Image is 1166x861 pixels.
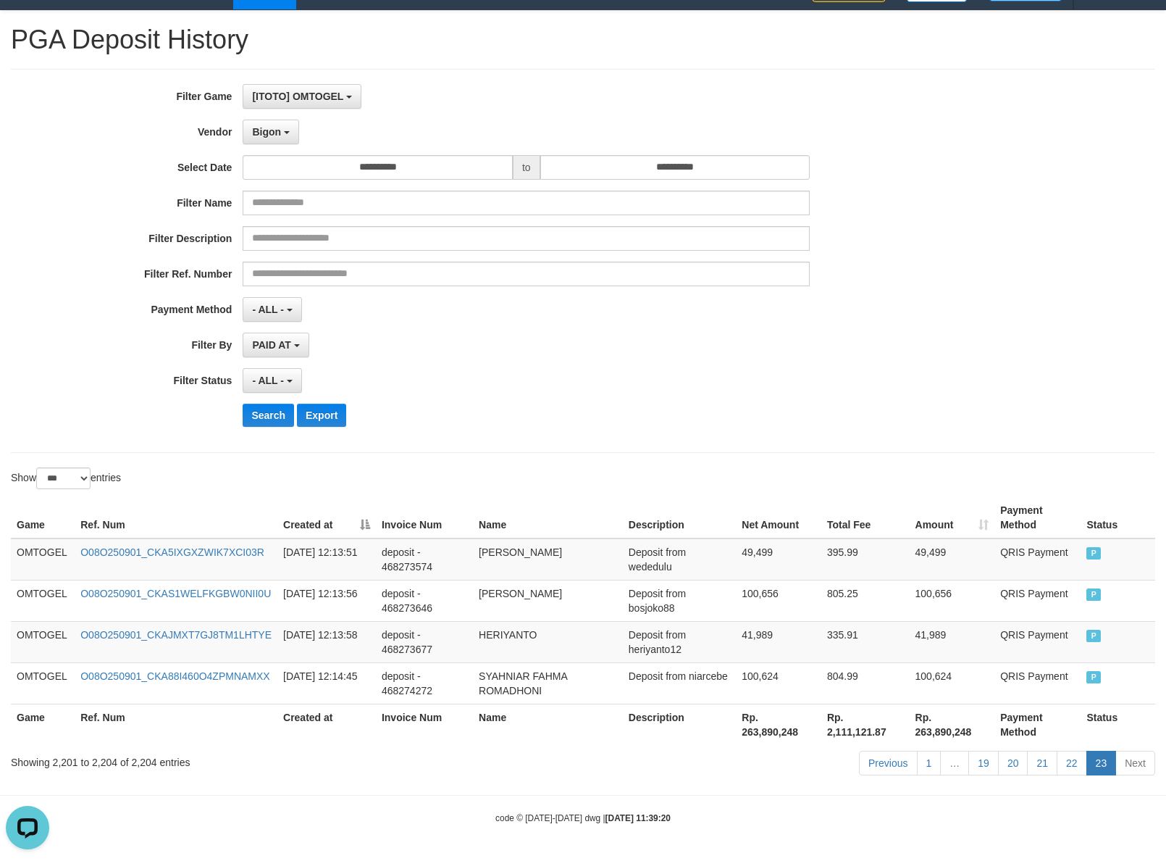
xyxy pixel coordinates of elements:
td: Deposit from bosjoko88 [623,580,736,621]
th: Amount: activate to sort column ascending [910,497,995,538]
label: Show entries [11,467,121,489]
a: O08O250901_CKA5IXGXZWIK7XCI03R [80,546,264,558]
th: Net Amount [736,497,821,538]
a: 21 [1027,751,1057,775]
th: Total Fee [821,497,910,538]
td: 100,624 [910,662,995,704]
button: [ITOTO] OMTOGEL [243,84,361,109]
td: [PERSON_NAME] [473,580,623,621]
span: - ALL - [252,375,284,386]
span: PAID AT [252,339,290,351]
a: 22 [1057,751,1087,775]
button: - ALL - [243,297,301,322]
th: Game [11,497,75,538]
div: Showing 2,201 to 2,204 of 2,204 entries [11,749,475,770]
td: 395.99 [821,538,910,581]
span: PAID [1086,547,1101,560]
select: Showentries [36,467,91,489]
td: 41,989 [736,621,821,662]
th: Invoice Num [376,497,473,538]
td: [DATE] 12:13:51 [277,538,376,581]
a: 1 [917,751,941,775]
th: Ref. Num [75,704,277,745]
td: OMTOGEL [11,662,75,704]
td: 100,624 [736,662,821,704]
strong: [DATE] 11:39:20 [605,813,671,823]
td: 49,499 [910,538,995,581]
th: Status [1081,704,1155,745]
td: 100,656 [736,580,821,621]
th: Name [473,497,623,538]
th: Description [623,497,736,538]
td: QRIS Payment [994,580,1081,621]
button: Bigon [243,120,299,144]
td: deposit - 468273574 [376,538,473,581]
button: Export [297,404,346,427]
th: Rp. 2,111,121.87 [821,704,910,745]
td: [DATE] 12:13:56 [277,580,376,621]
span: PAID [1086,671,1101,683]
th: Payment Method [994,497,1081,538]
td: [PERSON_NAME] [473,538,623,581]
th: Created at [277,704,376,745]
th: Description [623,704,736,745]
td: Deposit from heriyanto12 [623,621,736,662]
td: deposit - 468273677 [376,621,473,662]
td: 805.25 [821,580,910,621]
th: Game [11,704,75,745]
span: PAID [1086,630,1101,642]
td: SYAHNIAR FAHMA ROMADHONI [473,662,623,704]
a: 19 [968,751,999,775]
td: OMTOGEL [11,621,75,662]
button: PAID AT [243,333,309,357]
th: Ref. Num [75,497,277,538]
span: to [513,155,540,180]
span: [ITOTO] OMTOGEL [252,91,343,102]
button: - ALL - [243,368,301,393]
th: Rp. 263,890,248 [910,704,995,745]
td: QRIS Payment [994,621,1081,662]
span: Bigon [252,126,281,138]
td: 804.99 [821,662,910,704]
a: O08O250901_CKAS1WELFKGBW0NII0U [80,588,271,599]
th: Invoice Num [376,704,473,745]
td: QRIS Payment [994,662,1081,704]
td: HERIYANTO [473,621,623,662]
a: 23 [1086,751,1117,775]
td: 100,656 [910,580,995,621]
th: Rp. 263,890,248 [736,704,821,745]
td: deposit - 468273646 [376,580,473,621]
td: Deposit from niarcebe [623,662,736,704]
td: 335.91 [821,621,910,662]
small: code © [DATE]-[DATE] dwg | [495,813,671,823]
a: O08O250901_CKAJMXT7GJ8TM1LHTYE [80,629,272,641]
span: PAID [1086,588,1101,601]
td: deposit - 468274272 [376,662,473,704]
a: O08O250901_CKA88I460O4ZPMNAMXX [80,670,269,682]
button: Search [243,404,294,427]
th: Payment Method [994,704,1081,745]
th: Status [1081,497,1155,538]
td: [DATE] 12:13:58 [277,621,376,662]
h1: PGA Deposit History [11,25,1155,54]
th: Created at: activate to sort column descending [277,497,376,538]
a: Previous [859,751,917,775]
a: … [940,751,969,775]
a: Next [1115,751,1155,775]
td: Deposit from wededulu [623,538,736,581]
th: Name [473,704,623,745]
td: [DATE] 12:14:45 [277,662,376,704]
a: 20 [998,751,1028,775]
td: 49,499 [736,538,821,581]
td: QRIS Payment [994,538,1081,581]
button: Open LiveChat chat widget [6,6,49,49]
td: OMTOGEL [11,580,75,621]
td: 41,989 [910,621,995,662]
td: OMTOGEL [11,538,75,581]
span: - ALL - [252,304,284,315]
